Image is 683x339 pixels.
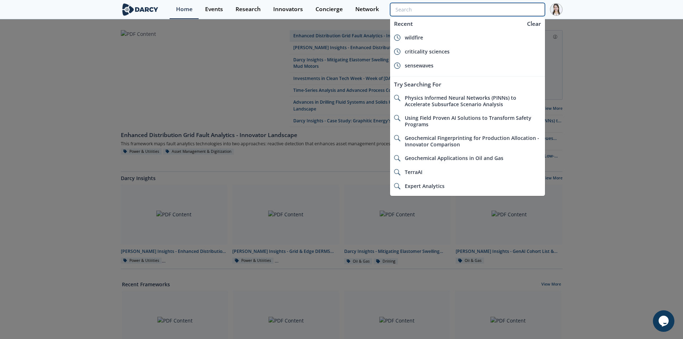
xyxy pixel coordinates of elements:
div: Recent [390,17,523,30]
img: icon [394,115,400,121]
img: icon [394,169,400,175]
span: Geochemical Fingerprinting for Production Allocation - Innovator Comparison [405,135,539,148]
div: Try Searching For [390,78,545,91]
img: icon [394,95,400,101]
img: icon [394,48,400,55]
img: icon [394,135,400,141]
div: Research [236,6,261,12]
img: logo-wide.svg [121,3,160,16]
img: icon [394,62,400,69]
div: Clear [525,20,544,28]
img: icon [394,183,400,189]
div: Network [355,6,379,12]
span: Physics Informed Neural Networks (PINNs) to Accelerate Subsurface Scenario Analysis [405,94,516,108]
img: icon [394,155,400,161]
span: TerraAI [405,169,422,175]
iframe: chat widget [653,310,676,332]
div: Concierge [316,6,343,12]
span: Expert Analytics [405,183,445,189]
div: Home [176,6,193,12]
span: Using Field Proven AI Solutions to Transform Safety Programs [405,114,531,128]
span: sensewaves [405,62,433,69]
img: Profile [550,3,563,16]
div: Events [205,6,223,12]
img: icon [394,34,400,41]
span: Geochemical Applications in Oil and Gas [405,155,503,161]
span: wildfire [405,34,423,41]
span: criticality sciences [405,48,450,55]
div: Innovators [273,6,303,12]
input: Advanced Search [390,3,545,16]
